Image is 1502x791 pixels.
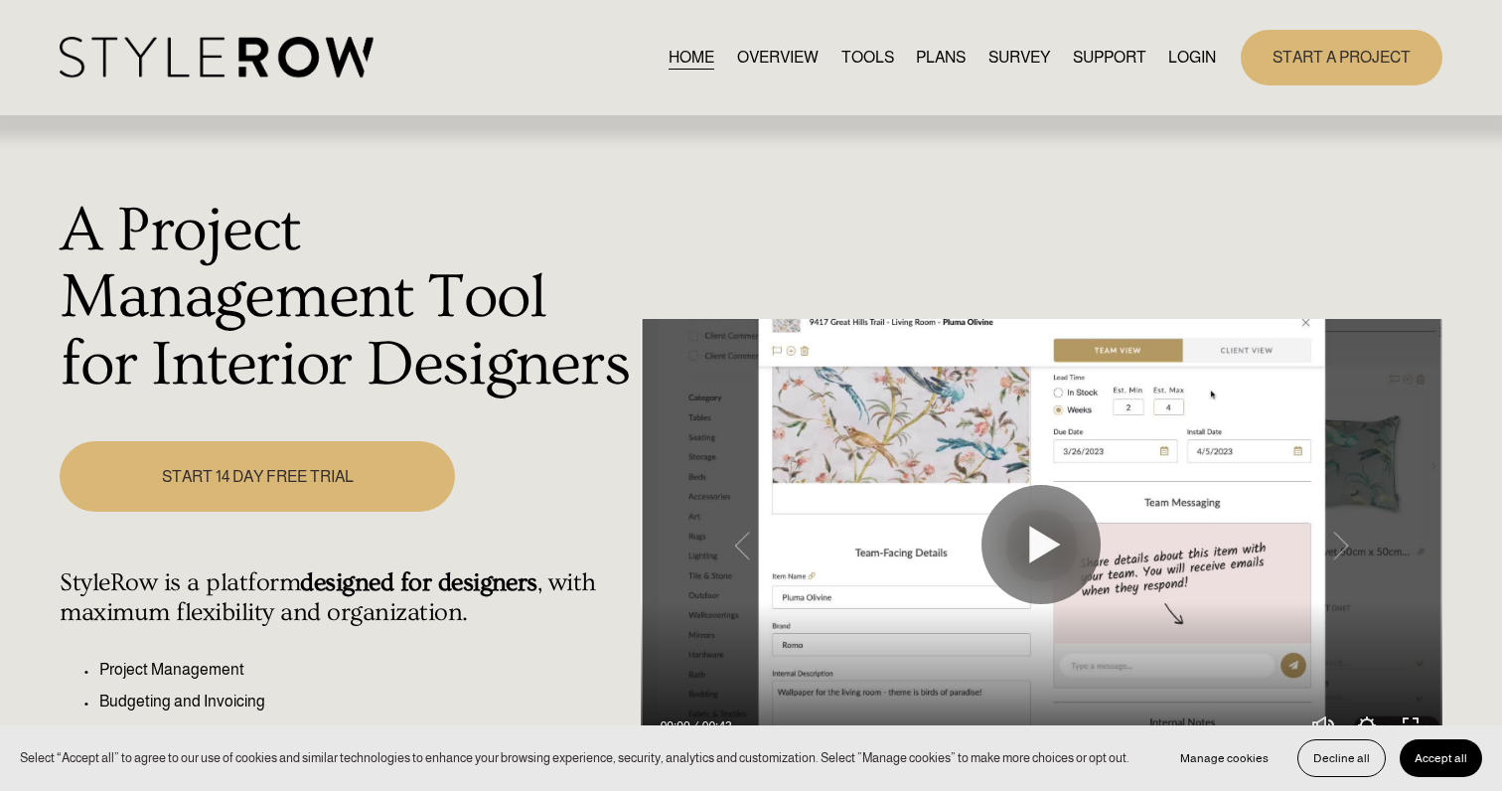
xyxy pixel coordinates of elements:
[99,658,629,682] p: Project Management
[300,568,537,597] strong: designed for designers
[60,441,455,512] a: START 14 DAY FREE TRIAL
[99,690,629,713] p: Budgeting and Invoicing
[60,198,629,399] h1: A Project Management Tool for Interior Designers
[661,716,695,736] div: Current time
[695,716,737,736] div: Duration
[1073,44,1146,71] a: folder dropdown
[1168,44,1216,71] a: LOGIN
[1400,739,1482,777] button: Accept all
[60,568,629,628] h4: StyleRow is a platform , with maximum flexibility and organization.
[981,485,1101,604] button: Play
[60,37,373,78] img: StyleRow
[1297,739,1386,777] button: Decline all
[669,44,714,71] a: HOME
[916,44,966,71] a: PLANS
[20,748,1129,767] p: Select “Accept all” to agree to our use of cookies and similar technologies to enhance your brows...
[1313,751,1370,765] span: Decline all
[1241,30,1442,84] a: START A PROJECT
[841,44,894,71] a: TOOLS
[1073,46,1146,70] span: SUPPORT
[1165,739,1283,777] button: Manage cookies
[737,44,819,71] a: OVERVIEW
[1180,751,1269,765] span: Manage cookies
[99,721,629,745] p: Client Presentation Dashboard
[988,44,1050,71] a: SURVEY
[1415,751,1467,765] span: Accept all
